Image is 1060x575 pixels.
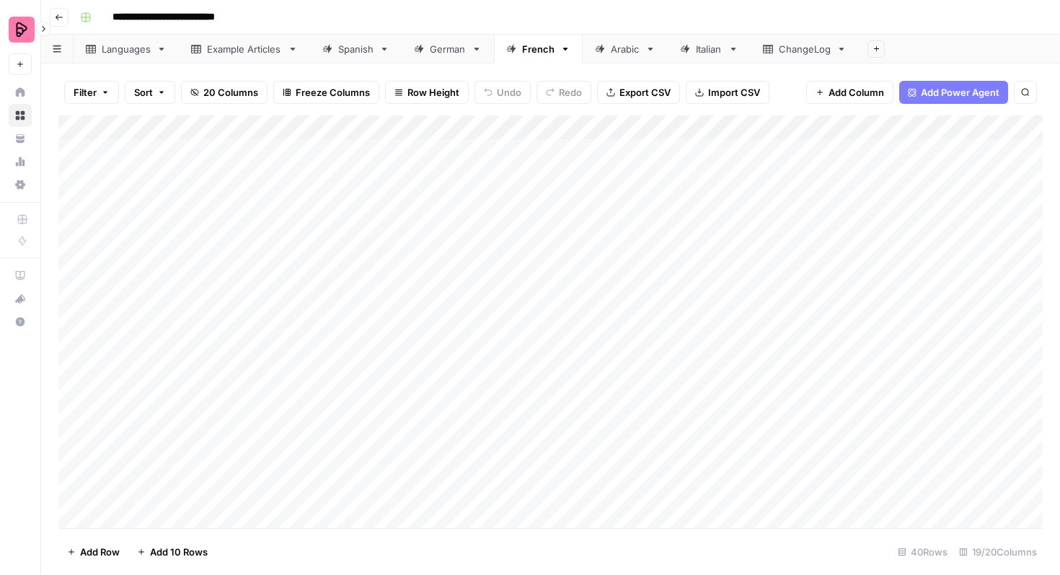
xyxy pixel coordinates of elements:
[402,35,494,63] a: German
[74,85,97,100] span: Filter
[9,288,31,310] div: What's new?
[751,35,859,63] a: ChangeLog
[134,85,153,100] span: Sort
[296,85,370,100] span: Freeze Columns
[338,42,374,56] div: Spanish
[407,85,459,100] span: Row Height
[385,81,469,104] button: Row Height
[597,81,680,104] button: Export CSV
[619,85,671,100] span: Export CSV
[536,81,591,104] button: Redo
[80,545,120,559] span: Add Row
[181,81,268,104] button: 20 Columns
[9,173,32,196] a: Settings
[58,540,128,563] button: Add Row
[892,540,953,563] div: 40 Rows
[497,85,521,100] span: Undo
[559,85,582,100] span: Redo
[696,42,723,56] div: Italian
[128,540,216,563] button: Add 10 Rows
[64,81,119,104] button: Filter
[829,85,884,100] span: Add Column
[9,104,32,127] a: Browse
[899,81,1008,104] button: Add Power Agent
[207,42,282,56] div: Example Articles
[611,42,640,56] div: Arabic
[668,35,751,63] a: Italian
[430,42,466,56] div: German
[102,42,151,56] div: Languages
[9,287,32,310] button: What's new?
[9,150,32,173] a: Usage
[921,85,999,100] span: Add Power Agent
[9,127,32,150] a: Your Data
[708,85,760,100] span: Import CSV
[125,81,175,104] button: Sort
[806,81,893,104] button: Add Column
[203,85,258,100] span: 20 Columns
[9,310,32,333] button: Help + Support
[9,17,35,43] img: Preply Logo
[953,540,1043,563] div: 19/20 Columns
[779,42,831,56] div: ChangeLog
[74,35,179,63] a: Languages
[9,264,32,287] a: AirOps Academy
[522,42,555,56] div: French
[494,35,583,63] a: French
[583,35,668,63] a: Arabic
[273,81,379,104] button: Freeze Columns
[9,81,32,104] a: Home
[474,81,531,104] button: Undo
[179,35,310,63] a: Example Articles
[686,81,769,104] button: Import CSV
[310,35,402,63] a: Spanish
[150,545,208,559] span: Add 10 Rows
[9,12,32,48] button: Workspace: Preply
